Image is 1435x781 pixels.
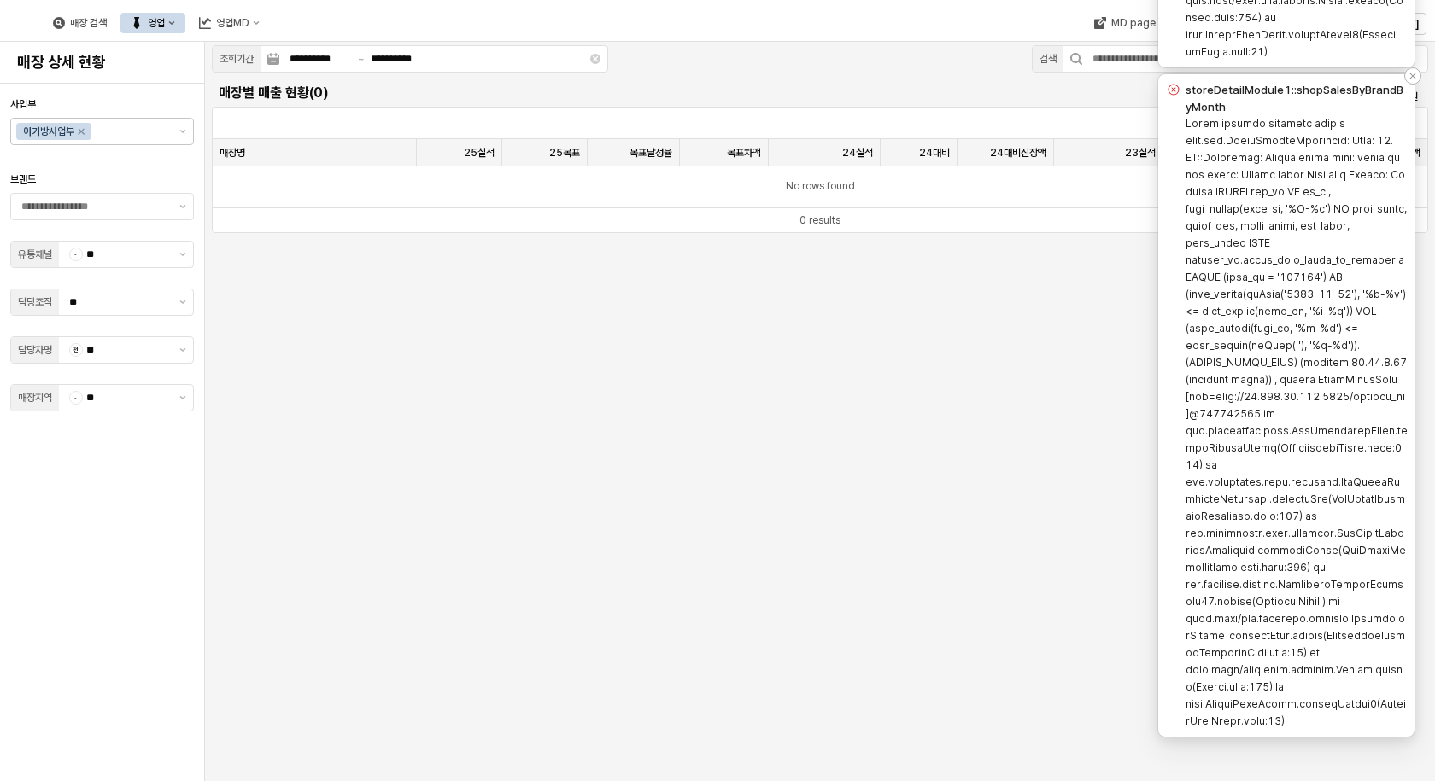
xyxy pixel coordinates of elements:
[919,146,950,160] span: 24대비
[842,146,873,160] span: 24실적
[590,54,600,64] button: Clear
[1186,81,1408,115] h4: storeDetailModule1::shopSalesByBrandByMonth
[120,13,185,33] button: 영업
[70,248,82,260] span: -
[70,344,82,356] span: 전
[10,98,36,110] span: 사업부
[173,289,193,315] button: 제안 사항 표시
[173,337,193,363] button: 제안 사항 표시
[1110,17,1239,29] div: MD page [PERSON_NAME]
[189,13,270,33] button: 영업MD
[17,54,187,71] h4: 매장 상세 현황
[70,17,107,29] div: 매장 검색
[205,42,1435,781] main: App Frame
[464,146,495,160] span: 25실적
[18,246,52,263] div: 유통채널
[10,173,36,185] span: 브랜드
[216,17,249,29] div: 영업MD
[148,17,165,29] div: 영업
[549,146,580,160] span: 25목표
[727,146,761,160] span: 목표차액
[78,128,85,135] div: Remove 아가방사업부
[990,146,1046,160] span: 24대비신장액
[173,242,193,267] button: 제안 사항 표시
[173,119,193,144] button: 제안 사항 표시
[43,13,117,33] button: 매장 검색
[70,392,82,404] span: -
[630,146,672,160] span: 목표달성율
[1165,81,1182,115] div: error
[799,212,840,229] div: 0 results
[18,341,52,358] div: 담당자명
[173,385,193,411] button: 제안 사항 표시
[173,194,193,219] button: 제안 사항 표시
[220,146,245,160] span: 매장명
[1125,146,1156,160] span: 23실적
[18,294,52,311] div: 담당조직
[1040,50,1057,67] div: 검색
[1186,117,1408,727] label: Lorem ipsumdo sitametc adipis elit.sed.DoeiuSmodteMporincid: Utla: 12. ET::Doloremag: Aliqua enim...
[18,389,52,406] div: 매장지역
[1083,13,1260,33] div: MD page 이동
[213,207,1427,232] div: Table toolbar
[213,166,1427,207] div: No rows found
[1083,13,1260,33] button: MD page [PERSON_NAME]
[219,85,1117,102] h5: 매장별 매출 현황(0)
[220,50,254,67] div: 조회기간
[23,123,74,140] div: 아가방사업부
